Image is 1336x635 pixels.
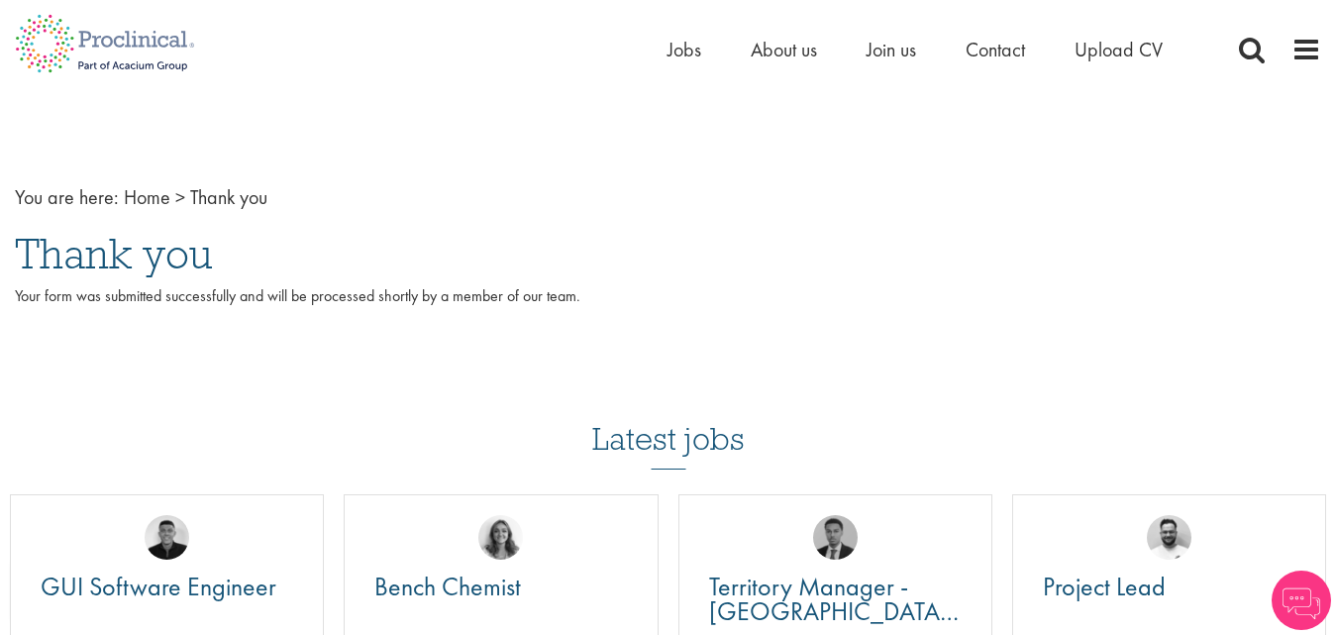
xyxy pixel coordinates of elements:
a: GUI Software Engineer [41,575,293,599]
a: Upload CV [1075,37,1163,62]
a: Jobs [668,37,701,62]
img: Jackie Cerchio [478,515,523,560]
a: Join us [867,37,916,62]
a: breadcrumb link [124,184,170,210]
a: Bench Chemist [374,575,627,599]
span: > [175,184,185,210]
span: Project Lead [1043,570,1166,603]
img: Chatbot [1272,571,1331,630]
h3: Latest jobs [592,372,745,470]
span: Thank you [15,227,213,280]
img: Carl Gbolade [813,515,858,560]
a: About us [751,37,817,62]
p: Your form was submitted successfully and will be processed shortly by a member of our team. [15,285,1321,331]
span: Thank you [190,184,267,210]
img: Emile De Beer [1147,515,1191,560]
img: Christian Andersen [145,515,189,560]
a: Contact [966,37,1025,62]
a: Project Lead [1043,575,1295,599]
span: GUI Software Engineer [41,570,276,603]
span: Bench Chemist [374,570,521,603]
a: Territory Manager - [GEOGRAPHIC_DATA], [GEOGRAPHIC_DATA] [709,575,962,624]
span: You are here: [15,184,119,210]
